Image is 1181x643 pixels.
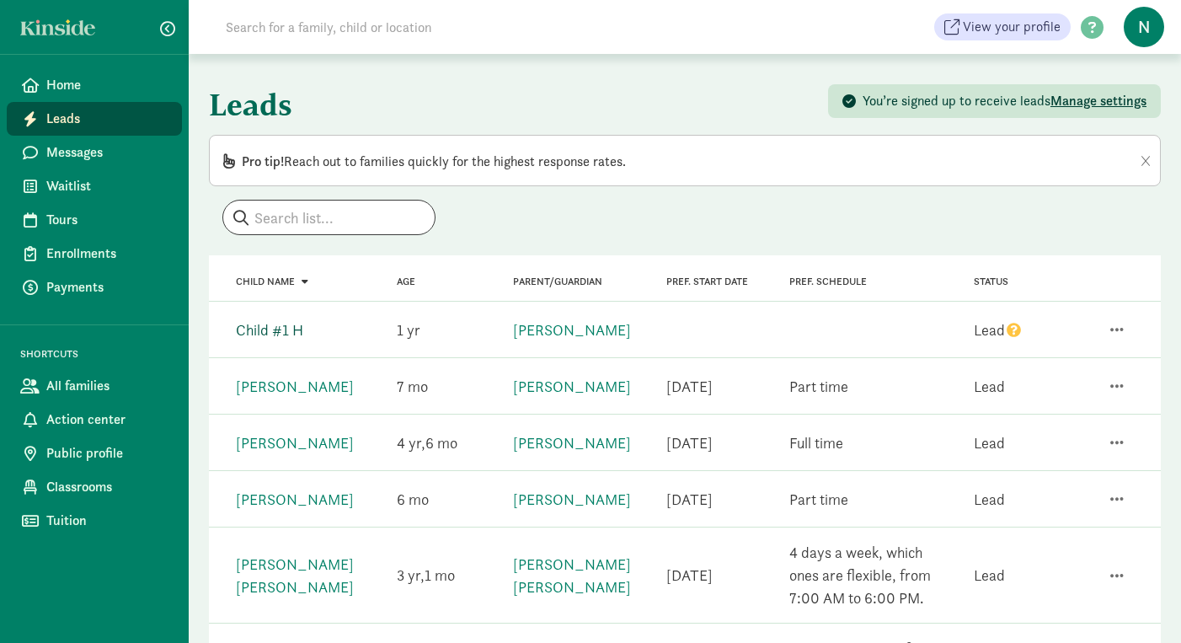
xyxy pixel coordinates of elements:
[513,276,602,287] a: Parent/Guardian
[7,437,182,470] a: Public profile
[789,431,843,454] div: Full time
[7,504,182,538] a: Tuition
[236,555,354,597] a: [PERSON_NAME] [PERSON_NAME]
[1097,562,1181,643] iframe: Chat Widget
[789,375,848,398] div: Part time
[236,433,354,453] a: [PERSON_NAME]
[236,276,295,287] span: Child name
[7,403,182,437] a: Action center
[863,91,1146,111] div: You’re signed up to receive leads
[7,169,182,203] a: Waitlist
[46,443,168,463] span: Public profile
[223,201,435,234] input: Search list...
[397,565,425,585] span: 3
[934,13,1071,40] a: View your profile
[789,541,954,609] div: 4 days a week, which ones are flexible, from 7:00 AM to 6:00 PM.
[666,375,713,398] div: [DATE]
[7,102,182,136] a: Leads
[974,564,1005,587] div: Lead
[209,74,681,135] h1: Leads
[974,319,1023,341] div: Lead
[46,477,168,497] span: Classrooms
[46,277,168,297] span: Payments
[216,10,688,44] input: Search for a family, child or location
[7,136,182,169] a: Messages
[236,377,354,396] a: [PERSON_NAME]
[236,490,354,509] a: [PERSON_NAME]
[46,176,168,196] span: Waitlist
[242,153,626,170] span: Reach out to families quickly for the highest response rates.
[397,490,429,509] span: 6
[236,276,308,287] a: Child name
[7,68,182,102] a: Home
[46,210,168,230] span: Tours
[46,142,168,163] span: Messages
[46,75,168,95] span: Home
[242,153,284,170] span: Pro tip!
[974,431,1005,454] div: Lead
[974,488,1005,511] div: Lead
[974,276,1008,287] span: Status
[513,490,631,509] a: [PERSON_NAME]
[513,433,631,453] a: [PERSON_NAME]
[963,17,1061,37] span: View your profile
[7,369,182,403] a: All families
[397,276,415,287] a: Age
[1124,7,1164,47] span: N
[974,375,1005,398] div: Lead
[425,565,455,585] span: 1
[666,276,748,287] span: Pref. Start Date
[46,244,168,264] span: Enrollments
[513,377,631,396] a: [PERSON_NAME]
[236,320,303,340] a: Child #1 H
[666,431,713,454] div: [DATE]
[397,433,425,453] span: 4
[513,555,631,597] a: [PERSON_NAME] [PERSON_NAME]
[513,320,631,340] a: [PERSON_NAME]
[46,511,168,531] span: Tuition
[397,320,420,340] span: 1
[46,376,168,396] span: All families
[397,377,428,396] span: 7
[789,276,867,287] span: Pref. Schedule
[7,271,182,304] a: Payments
[1050,92,1146,110] span: Manage settings
[7,203,182,237] a: Tours
[666,488,713,511] div: [DATE]
[789,488,848,511] div: Part time
[46,109,168,129] span: Leads
[7,470,182,504] a: Classrooms
[46,410,168,430] span: Action center
[7,237,182,271] a: Enrollments
[425,433,457,453] span: 6
[666,564,713,587] div: [DATE]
